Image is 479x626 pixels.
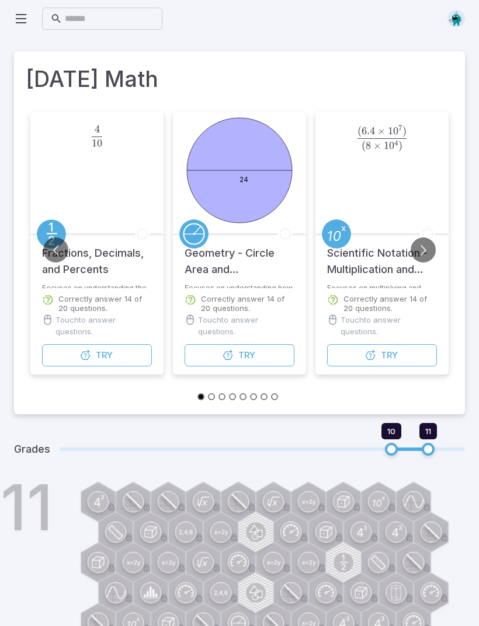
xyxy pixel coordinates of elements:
[327,344,437,366] button: Try
[389,139,394,152] span: 0
[381,349,398,362] span: Try
[238,349,255,362] span: Try
[327,284,437,288] p: Focuses on multiplying and dividing numbers in scientific notation.
[271,393,278,400] button: Go to slide 8
[198,314,294,337] p: Touch to answer questions.
[327,233,437,278] h5: Scientific Notation - Multiplication and Division - Intro
[42,233,152,278] h5: Fractions, Decimals, and Percents
[37,219,66,249] a: Fractions/Decimals
[402,125,407,137] span: )
[373,139,381,152] span: ×
[377,125,386,137] span: ×
[239,393,247,400] button: Go to slide 5
[393,125,398,137] span: 0
[322,219,351,249] a: Scientific Notation
[95,123,100,135] span: 4
[185,344,294,366] button: Try
[366,139,371,152] span: 8
[387,426,395,436] span: 10
[185,284,294,288] p: Focuses on understanding how to calculate the circumference and area of circles.
[357,125,362,137] span: (
[201,294,294,313] p: Correctly answer 14 of 20 questions.
[42,284,152,288] p: Focuses on understanding the similarity between fractions, decimals, and percents.
[229,393,236,400] button: Go to slide 4
[343,294,437,313] p: Correctly answer 14 of 20 questions.
[58,294,152,313] p: Correctly answer 14 of 20 questions.
[250,393,257,400] button: Go to slide 6
[447,10,465,27] img: octagon.svg
[179,219,209,249] a: Circles
[398,124,402,132] span: 7
[362,139,366,152] span: (
[425,426,431,436] span: 11
[341,314,437,337] p: Touch to answer questions.
[42,344,152,366] button: Try
[92,137,102,149] span: 10
[239,175,248,184] text: 24
[362,125,375,137] span: 6.4
[411,237,436,263] button: Go to next slide
[388,125,393,137] span: 1
[197,393,204,400] button: Go to slide 1
[43,237,68,263] button: Go to previous slide
[102,125,103,139] span: ​
[394,139,398,147] span: 4
[26,63,453,96] h1: [DATE] Math
[407,125,408,141] span: ​
[14,441,50,457] h5: Grades
[96,349,113,362] span: Try
[55,314,152,337] p: Touch to answer questions.
[398,139,402,152] span: )
[1,476,53,539] h1: 11
[384,139,389,152] span: 1
[261,393,268,400] button: Go to slide 7
[218,393,225,400] button: Go to slide 3
[208,393,215,400] button: Go to slide 2
[185,233,294,278] h5: Geometry - Circle Area and Circumference - Practice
